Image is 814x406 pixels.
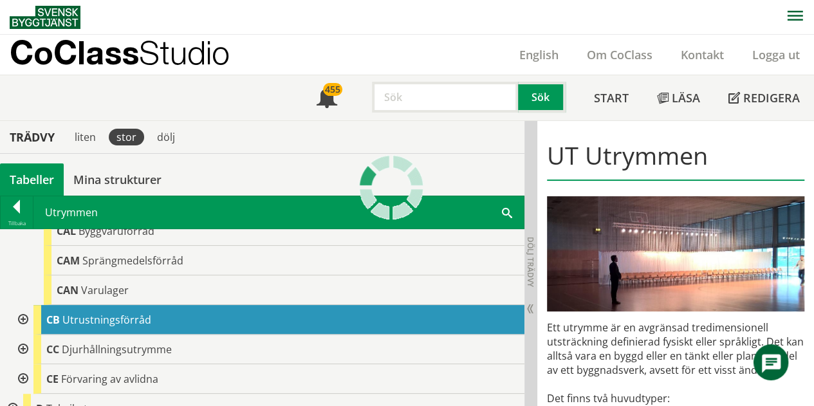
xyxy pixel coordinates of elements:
div: Trädvy [3,130,62,144]
span: CE [46,372,59,386]
button: Sök [518,82,566,113]
a: Start [580,75,643,120]
h1: UT Utrymmen [547,141,804,181]
span: Start [594,90,629,106]
input: Sök [372,82,518,113]
span: Djurhållningsutrymme [62,342,172,356]
div: dölj [149,129,183,145]
div: 455 [323,83,342,96]
span: Utrustningsförråd [62,313,151,327]
div: stor [109,129,144,145]
a: English [505,47,573,62]
span: Studio [139,33,230,71]
a: Läsa [643,75,714,120]
p: CoClass [10,45,230,60]
div: Utrymmen [33,196,524,228]
img: Svensk Byggtjänst [10,6,80,29]
span: Förvaring av avlidna [61,372,158,386]
div: liten [67,129,104,145]
span: CAL [57,224,76,238]
a: Om CoClass [573,47,667,62]
a: 455 [302,75,351,120]
span: Dölj trädvy [525,237,536,287]
span: Sök i tabellen [502,205,512,219]
span: CC [46,342,59,356]
img: utrymme.jpg [547,196,804,311]
a: Mina strukturer [64,163,171,196]
span: Läsa [672,90,700,106]
span: Varulager [81,283,129,297]
a: CoClassStudio [10,35,257,75]
div: Tillbaka [1,218,33,228]
span: CB [46,313,60,327]
span: Notifikationer [317,89,337,109]
span: Sprängmedelsförråd [82,254,183,268]
span: CAM [57,254,80,268]
span: Byggvaruförråd [79,224,154,238]
a: Redigera [714,75,814,120]
a: Logga ut [738,47,814,62]
img: Laddar [359,155,423,219]
span: CAN [57,283,79,297]
a: Kontakt [667,47,738,62]
span: Redigera [743,90,800,106]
